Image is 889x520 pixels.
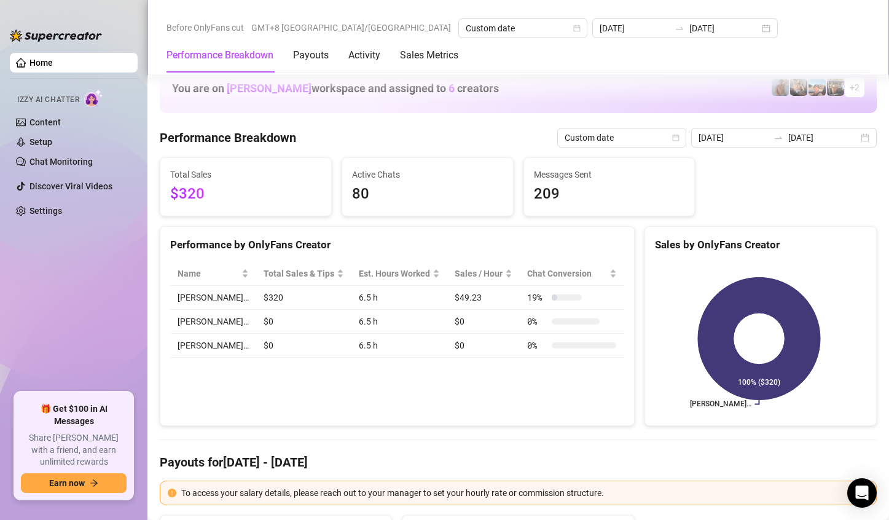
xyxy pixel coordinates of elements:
span: exclamation-circle [168,489,176,497]
span: 0 % [527,339,547,352]
span: + 2 [850,81,860,94]
img: George [790,79,807,96]
td: $49.23 [447,286,520,310]
span: Name [178,267,239,280]
img: Joey [772,79,789,96]
span: Chat Conversion [527,267,606,280]
span: 19 % [527,291,547,304]
span: Earn now [49,478,85,488]
div: Open Intercom Messenger [847,478,877,508]
td: $0 [256,334,351,358]
span: arrow-right [90,479,98,487]
td: 6.5 h [351,286,447,310]
img: Nathan [827,79,844,96]
span: Total Sales & Tips [264,267,334,280]
a: Content [29,117,61,127]
div: Payouts [293,48,329,63]
span: calendar [672,134,679,141]
span: calendar [573,25,581,32]
th: Chat Conversion [520,262,624,286]
span: 80 [352,183,503,206]
div: Sales by OnlyFans Creator [655,237,866,253]
td: $0 [447,334,520,358]
span: 0 % [527,315,547,328]
input: End date [689,22,759,35]
th: Total Sales & Tips [256,262,351,286]
img: Zach [809,79,826,96]
h4: Performance Breakdown [160,129,296,146]
img: logo-BBDzfeDw.svg [10,30,102,42]
span: [PERSON_NAME] [227,82,311,95]
td: $320 [256,286,351,310]
div: Performance Breakdown [166,48,273,63]
span: Total Sales [170,168,321,181]
text: [PERSON_NAME]… [689,400,751,409]
a: Discover Viral Videos [29,181,112,191]
span: Messages Sent [534,168,685,181]
span: $320 [170,183,321,206]
td: [PERSON_NAME]… [170,334,256,358]
th: Name [170,262,256,286]
span: 🎁 Get $100 in AI Messages [21,403,127,427]
a: Settings [29,206,62,216]
span: swap-right [675,23,684,33]
td: $0 [256,310,351,334]
span: Active Chats [352,168,503,181]
div: Activity [348,48,380,63]
td: $0 [447,310,520,334]
span: GMT+8 [GEOGRAPHIC_DATA]/[GEOGRAPHIC_DATA] [251,18,451,37]
span: to [773,133,783,143]
span: 209 [534,183,685,206]
input: Start date [699,131,769,144]
span: Custom date [466,19,580,37]
th: Sales / Hour [447,262,520,286]
img: AI Chatter [84,89,103,107]
button: Earn nowarrow-right [21,473,127,493]
td: 6.5 h [351,310,447,334]
span: swap-right [773,133,783,143]
div: To access your salary details, please reach out to your manager to set your hourly rate or commis... [181,486,869,500]
a: Chat Monitoring [29,157,93,167]
h1: You are on workspace and assigned to creators [172,82,499,95]
span: to [675,23,684,33]
a: Setup [29,137,52,147]
div: Sales Metrics [400,48,458,63]
h4: Payouts for [DATE] - [DATE] [160,454,877,471]
span: Before OnlyFans cut [166,18,244,37]
div: Performance by OnlyFans Creator [170,237,624,253]
span: Izzy AI Chatter [17,94,79,106]
span: Custom date [565,128,679,147]
input: End date [788,131,858,144]
td: [PERSON_NAME]… [170,310,256,334]
span: Sales / Hour [455,267,503,280]
td: [PERSON_NAME]… [170,286,256,310]
td: 6.5 h [351,334,447,358]
a: Home [29,58,53,68]
div: Est. Hours Worked [359,267,430,280]
input: Start date [600,22,670,35]
span: 6 [448,82,455,95]
span: Share [PERSON_NAME] with a friend, and earn unlimited rewards [21,432,127,468]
